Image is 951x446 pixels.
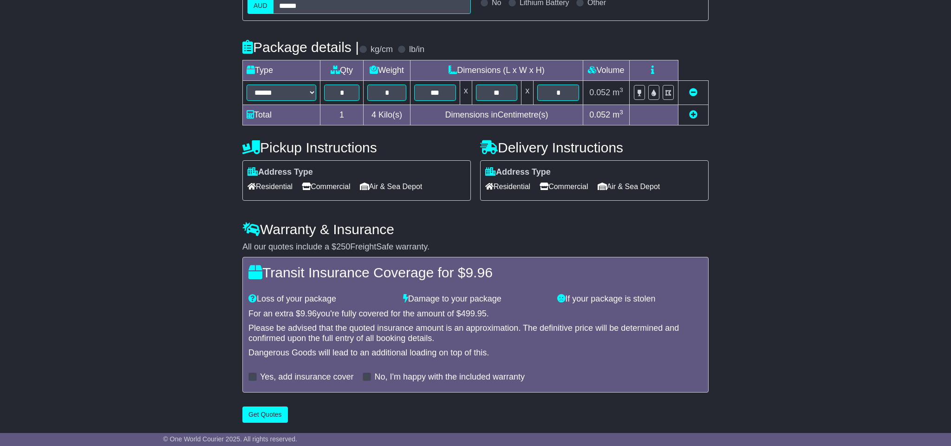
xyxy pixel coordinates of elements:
sup: 3 [619,86,623,93]
a: Add new item [689,110,697,119]
sup: 3 [619,109,623,116]
span: m [612,110,623,119]
td: x [460,80,472,105]
td: Weight [364,60,410,80]
h4: Warranty & Insurance [242,222,709,237]
span: 9.96 [465,265,492,280]
div: All our quotes include a $ FreightSafe warranty. [242,242,709,252]
td: 1 [320,105,364,125]
h4: Pickup Instructions [242,140,471,155]
label: Address Type [248,167,313,177]
td: Volume [583,60,629,80]
div: Loss of your package [244,294,398,304]
td: x [521,80,534,105]
h4: Delivery Instructions [480,140,709,155]
div: For an extra $ you're fully covered for the amount of $ . [248,309,703,319]
label: No, I'm happy with the included warranty [374,372,525,382]
span: Commercial [302,179,350,194]
td: Type [243,60,320,80]
span: Residential [248,179,293,194]
span: Commercial [540,179,588,194]
h4: Package details | [242,39,359,55]
span: m [612,88,623,97]
label: kg/cm [371,45,393,55]
label: lb/in [409,45,424,55]
span: 499.95 [461,309,487,318]
span: Air & Sea Depot [360,179,423,194]
label: Address Type [485,167,551,177]
td: Kilo(s) [364,105,410,125]
span: Residential [485,179,530,194]
span: 0.052 [589,88,610,97]
h4: Transit Insurance Coverage for $ [248,265,703,280]
td: Dimensions (L x W x H) [410,60,583,80]
span: © One World Courier 2025. All rights reserved. [163,435,297,443]
div: If your package is stolen [553,294,707,304]
a: Remove this item [689,88,697,97]
div: Damage to your package [398,294,553,304]
span: 9.96 [300,309,317,318]
td: Qty [320,60,364,80]
div: Dangerous Goods will lead to an additional loading on top of this. [248,348,703,358]
td: Total [243,105,320,125]
span: 4 [371,110,376,119]
span: Air & Sea Depot [598,179,660,194]
td: Dimensions in Centimetre(s) [410,105,583,125]
span: 0.052 [589,110,610,119]
div: Please be advised that the quoted insurance amount is an approximation. The definitive price will... [248,323,703,343]
button: Get Quotes [242,407,288,423]
label: Yes, add insurance cover [260,372,353,382]
span: 250 [336,242,350,251]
